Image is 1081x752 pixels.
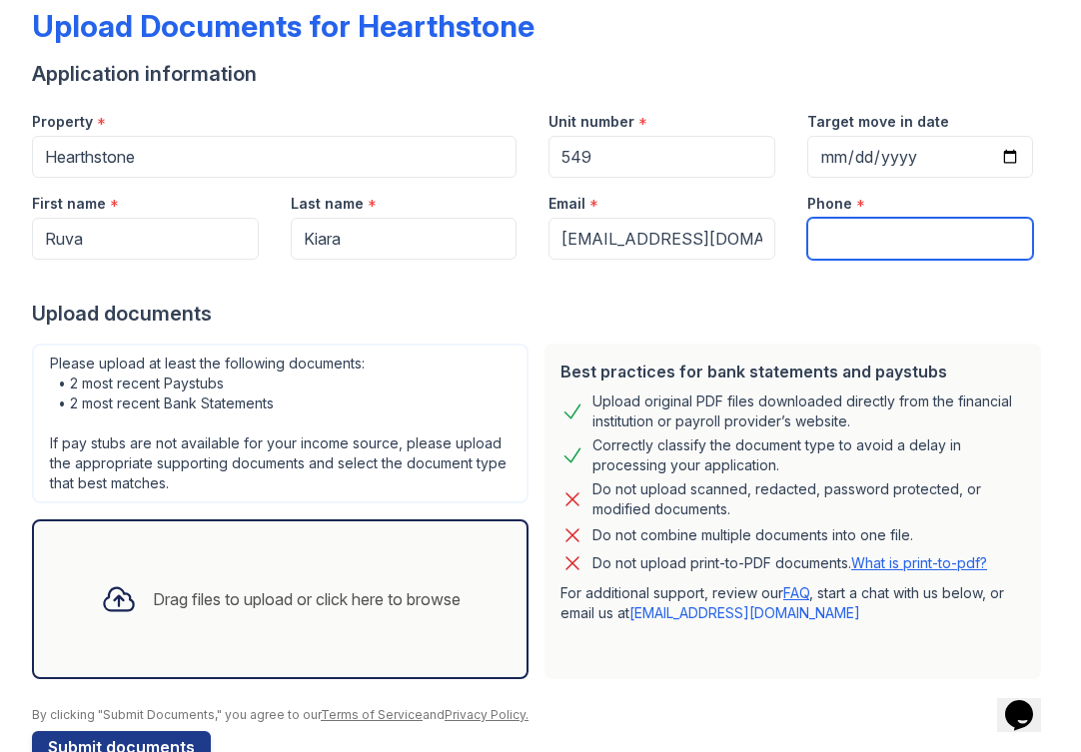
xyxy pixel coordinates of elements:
label: Property [32,112,93,132]
label: Last name [291,194,364,214]
div: Upload documents [32,300,1049,328]
div: Correctly classify the document type to avoid a delay in processing your application. [592,435,1025,475]
div: Best practices for bank statements and paystubs [560,360,1025,383]
a: Terms of Service [321,707,423,722]
p: Do not upload print-to-PDF documents. [592,553,987,573]
div: Upload Documents for Hearthstone [32,8,535,44]
label: Target move in date [807,112,949,132]
iframe: chat widget [997,672,1061,732]
a: Privacy Policy. [445,707,529,722]
div: Do not upload scanned, redacted, password protected, or modified documents. [592,479,1025,519]
label: Email [548,194,585,214]
div: Application information [32,60,1049,88]
div: By clicking "Submit Documents," you agree to our and [32,707,1049,723]
a: [EMAIL_ADDRESS][DOMAIN_NAME] [629,604,860,621]
a: What is print-to-pdf? [851,554,987,571]
p: For additional support, review our , start a chat with us below, or email us at [560,583,1025,623]
div: Do not combine multiple documents into one file. [592,523,913,547]
div: Please upload at least the following documents: • 2 most recent Paystubs • 2 most recent Bank Sta... [32,344,529,503]
label: Unit number [548,112,634,132]
div: Drag files to upload or click here to browse [153,587,461,611]
label: Phone [807,194,852,214]
label: First name [32,194,106,214]
a: FAQ [783,584,809,601]
div: Upload original PDF files downloaded directly from the financial institution or payroll provider’... [592,391,1025,431]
